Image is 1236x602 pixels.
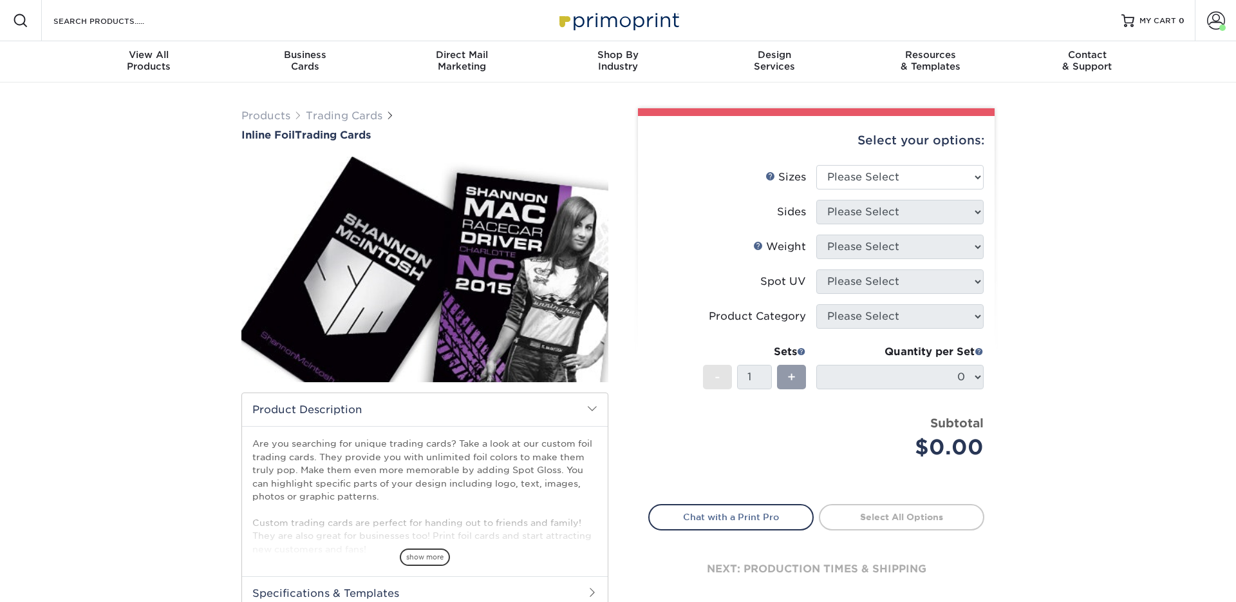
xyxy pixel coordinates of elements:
[648,504,814,530] a: Chat with a Print Pro
[826,432,984,463] div: $0.00
[852,49,1009,72] div: & Templates
[816,344,984,360] div: Quantity per Set
[252,437,597,556] p: Are you searching for unique trading cards? Take a look at our custom foil trading cards. They pr...
[1009,49,1165,72] div: & Support
[819,504,984,530] a: Select All Options
[71,49,227,72] div: Products
[648,116,984,165] div: Select your options:
[765,170,806,185] div: Sizes
[71,49,227,61] span: View All
[241,129,295,141] span: Inline Foil
[241,142,608,396] img: Inline Foil 01
[709,309,806,324] div: Product Category
[715,367,720,387] span: -
[227,49,384,72] div: Cards
[703,344,806,360] div: Sets
[930,416,984,430] strong: Subtotal
[540,49,697,61] span: Shop By
[71,41,227,83] a: View AllProducts
[760,274,806,289] div: Spot UV
[696,49,852,61] span: Design
[306,110,382,122] a: Trading Cards
[554,6,682,34] img: Primoprint
[696,49,852,72] div: Services
[540,41,697,83] a: Shop ByIndustry
[540,49,697,72] div: Industry
[400,549,450,566] span: show more
[242,393,608,426] h2: Product Description
[753,239,806,255] div: Weight
[241,129,608,141] a: Inline FoilTrading Cards
[1009,41,1165,83] a: Contact& Support
[227,41,384,83] a: BusinessCards
[241,129,608,141] h1: Trading Cards
[227,49,384,61] span: Business
[696,41,852,83] a: DesignServices
[384,49,540,72] div: Marketing
[787,367,796,387] span: +
[52,13,178,28] input: SEARCH PRODUCTS.....
[852,41,1009,83] a: Resources& Templates
[852,49,1009,61] span: Resources
[1179,16,1184,25] span: 0
[1139,15,1176,26] span: MY CART
[384,41,540,83] a: Direct MailMarketing
[384,49,540,61] span: Direct Mail
[241,110,290,122] a: Products
[777,204,806,220] div: Sides
[1009,49,1165,61] span: Contact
